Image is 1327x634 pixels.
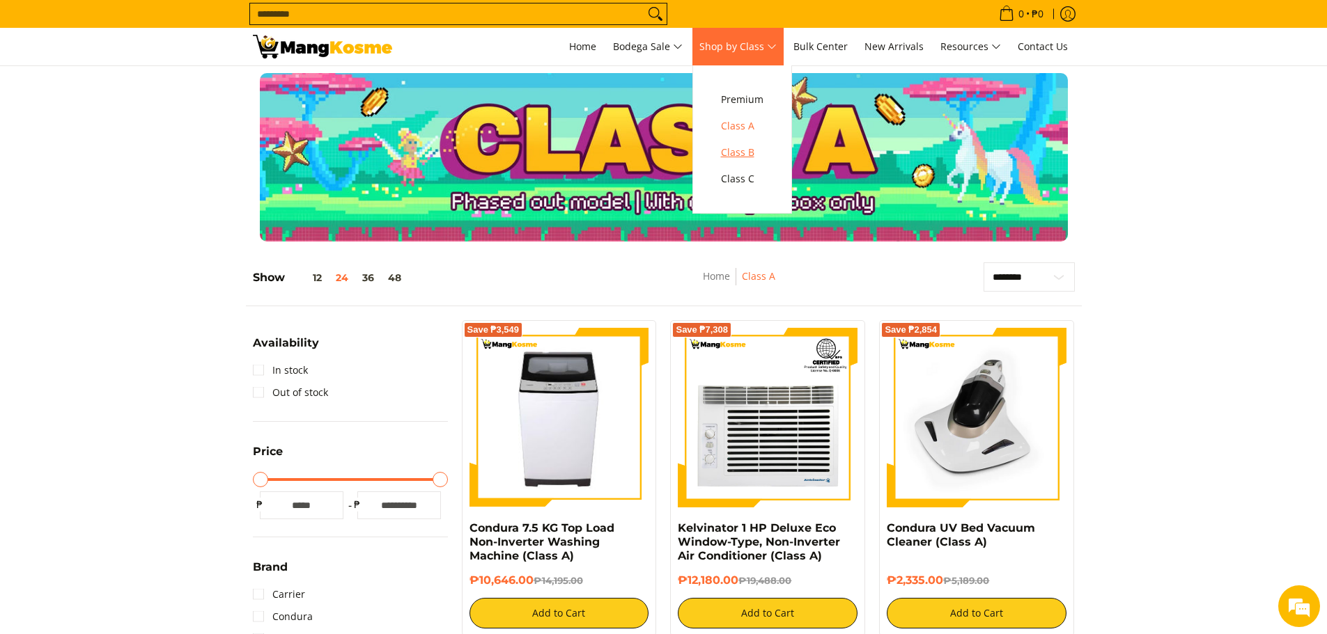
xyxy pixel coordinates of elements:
[721,171,763,188] span: Class C
[721,144,763,161] span: Class B
[1030,9,1046,19] span: ₱0
[678,598,857,628] button: Add to Cart
[569,40,596,53] span: Home
[721,118,763,135] span: Class A
[475,328,644,507] img: condura-7.5kg-topload-non-inverter-washing-machine-class-c-full-view-mang-kosme
[253,562,288,573] span: Brand
[678,328,857,507] img: Kelvinator 1 HP Deluxe Eco Window-Type, Non-Inverter Air Conditioner (Class A)
[606,28,690,65] a: Bodega Sale
[678,521,840,562] a: Kelvinator 1 HP Deluxe Eco Window-Type, Non-Inverter Air Conditioner (Class A)
[81,175,192,316] span: We're online!
[857,28,931,65] a: New Arrivals
[467,326,520,334] span: Save ₱3,549
[714,166,770,192] a: Class C
[644,3,667,24] button: Search
[253,446,283,457] span: Price
[253,338,319,349] span: Availability
[228,7,262,40] div: Minimize live chat window
[793,40,848,53] span: Bulk Center
[940,38,1001,56] span: Resources
[887,521,1035,548] a: Condura UV Bed Vacuum Cleaner (Class A)
[253,35,392,58] img: Class A | Mang Kosme
[406,28,1075,65] nav: Main Menu
[253,446,283,468] summary: Open
[738,575,791,586] del: ₱19,488.00
[253,359,308,381] a: In stock
[470,573,649,587] h6: ₱10,646.00
[381,272,408,283] button: 48
[887,573,1066,587] h6: ₱2,335.00
[350,498,364,512] span: ₱
[613,38,683,56] span: Bodega Sale
[943,575,989,586] del: ₱5,189.00
[721,91,763,109] span: Premium
[742,269,775,283] a: Class A
[678,573,857,587] h6: ₱12,180.00
[355,272,381,283] button: 36
[621,268,858,299] nav: Breadcrumbs
[933,28,1008,65] a: Resources
[692,28,784,65] a: Shop by Class
[253,381,328,404] a: Out of stock
[699,38,777,56] span: Shop by Class
[887,598,1066,628] button: Add to Cart
[786,28,855,65] a: Bulk Center
[703,269,730,283] a: Home
[285,272,329,283] button: 12
[1011,28,1075,65] a: Contact Us
[887,328,1066,507] img: Condura UV Bed Vacuum Cleaner (Class A)
[253,498,267,512] span: ₱
[1018,40,1068,53] span: Contact Us
[253,338,319,359] summary: Open
[470,598,649,628] button: Add to Cart
[714,86,770,113] a: Premium
[714,113,770,139] a: Class A
[470,521,614,562] a: Condura 7.5 KG Top Load Non-Inverter Washing Machine (Class A)
[329,272,355,283] button: 24
[676,326,728,334] span: Save ₱7,308
[864,40,924,53] span: New Arrivals
[253,562,288,583] summary: Open
[253,605,313,628] a: Condura
[7,380,265,429] textarea: Type your message and hit 'Enter'
[253,583,305,605] a: Carrier
[253,271,408,285] h5: Show
[885,326,937,334] span: Save ₱2,854
[534,575,583,586] del: ₱14,195.00
[562,28,603,65] a: Home
[1016,9,1026,19] span: 0
[995,6,1048,22] span: •
[72,78,234,96] div: Chat with us now
[714,139,770,166] a: Class B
